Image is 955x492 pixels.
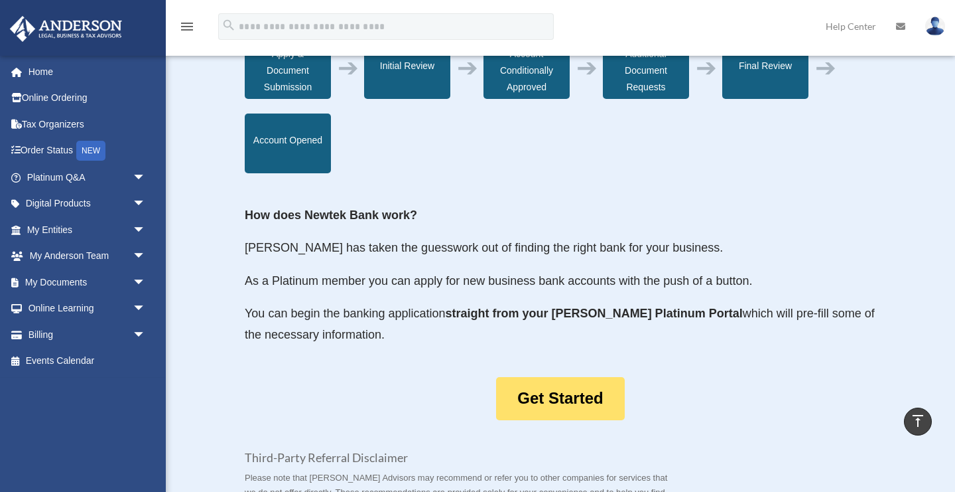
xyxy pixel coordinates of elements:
a: My Documentsarrow_drop_down [9,269,166,295]
i: search [222,18,236,33]
h3: Third-Party Referral Disclaimer [245,452,668,471]
a: Billingarrow_drop_down [9,321,166,348]
div: NEW [76,141,105,161]
div: Initial Review [364,39,450,99]
span: arrow_drop_down [133,269,159,296]
a: My Entitiesarrow_drop_down [9,216,166,243]
a: Tax Organizers [9,111,166,137]
p: [PERSON_NAME] has taken the guesswork out of finding the right bank for your business. [245,238,876,271]
a: Order StatusNEW [9,137,166,165]
a: Events Calendar [9,348,166,374]
a: Online Ordering [9,85,166,112]
a: vertical_align_top [904,408,932,436]
span: arrow_drop_down [133,243,159,270]
span: arrow_drop_down [133,321,159,349]
div: Account Opened [245,114,331,173]
div: ➔ [338,60,359,76]
strong: straight from your [PERSON_NAME] Platinum Portal [446,307,743,320]
a: Online Learningarrow_drop_down [9,295,166,322]
span: arrow_drop_down [133,295,159,323]
strong: How does Newtek Bank work? [245,208,417,222]
img: Anderson Advisors Platinum Portal [6,16,126,42]
div: ➔ [815,60,836,76]
a: Digital Productsarrow_drop_down [9,191,166,217]
a: Home [9,58,166,85]
div: ➔ [457,60,478,76]
img: User Pic [925,17,945,36]
a: Get Started [496,377,624,420]
i: menu [179,19,195,35]
div: Apply & Document Submission [245,39,331,99]
span: arrow_drop_down [133,191,159,218]
div: Final Review [722,39,808,99]
p: As a Platinum member you can apply for new business bank accounts with the push of a button. [245,271,876,304]
div: Additional Document Requests [603,39,689,99]
a: Platinum Q&Aarrow_drop_down [9,164,166,191]
p: You can begin the banking application which will pre-fill some of the necessary information. [245,303,876,345]
div: ➔ [696,60,717,76]
i: vertical_align_top [910,413,926,429]
span: arrow_drop_down [133,216,159,244]
div: ➔ [576,60,598,76]
a: My Anderson Teamarrow_drop_down [9,243,166,270]
span: arrow_drop_down [133,164,159,191]
a: menu [179,23,195,35]
div: Account Conditionally Approved [483,39,570,99]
